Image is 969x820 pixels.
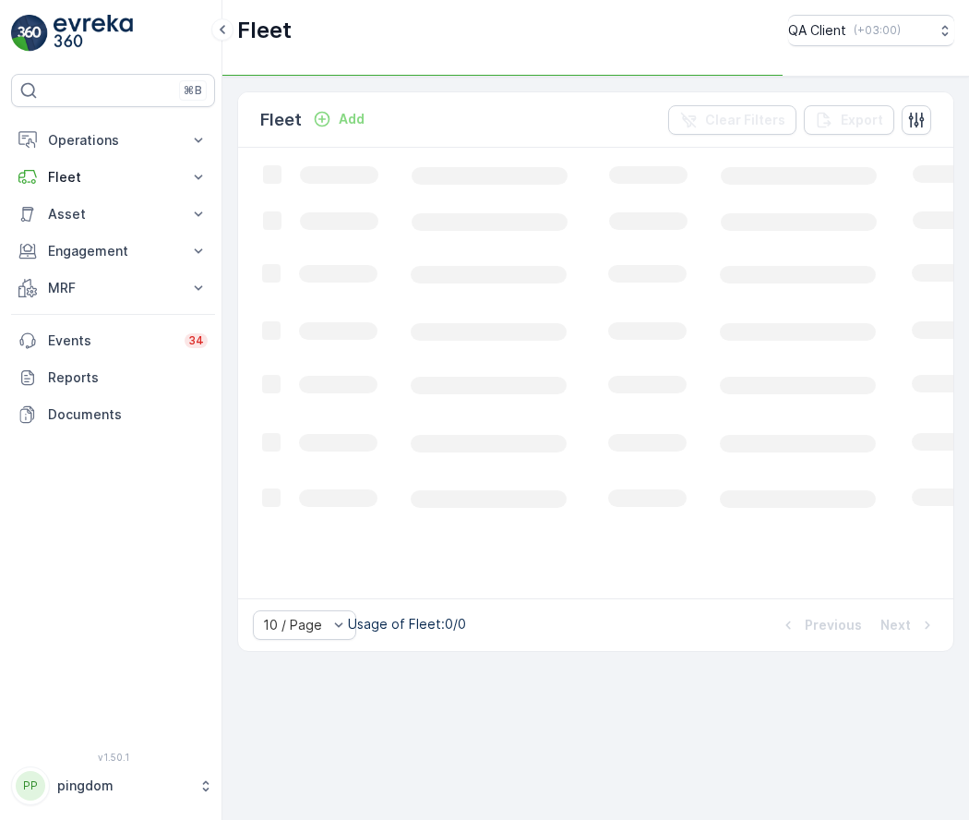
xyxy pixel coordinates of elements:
[48,368,208,387] p: Reports
[11,270,215,307] button: MRF
[48,242,178,260] p: Engagement
[11,196,215,233] button: Asset
[11,122,215,159] button: Operations
[841,111,883,129] p: Export
[11,322,215,359] a: Events34
[305,108,372,130] button: Add
[11,15,48,52] img: logo
[854,23,901,38] p: ( +03:00 )
[260,107,302,133] p: Fleet
[11,359,215,396] a: Reports
[705,111,785,129] p: Clear Filters
[788,21,846,40] p: QA Client
[339,110,365,128] p: Add
[48,205,178,223] p: Asset
[48,405,208,424] p: Documents
[777,614,864,636] button: Previous
[11,159,215,196] button: Fleet
[237,16,292,45] p: Fleet
[48,279,178,297] p: MRF
[48,131,178,150] p: Operations
[788,15,954,46] button: QA Client(+03:00)
[54,15,133,52] img: logo_light-DOdMpM7g.png
[880,616,911,634] p: Next
[11,766,215,805] button: PPpingdom
[805,616,862,634] p: Previous
[57,777,189,795] p: pingdom
[48,168,178,187] p: Fleet
[48,332,173,350] p: Events
[668,105,796,135] button: Clear Filters
[11,233,215,270] button: Engagement
[348,615,466,633] p: Usage of Fleet : 0/0
[11,752,215,763] span: v 1.50.1
[11,396,215,433] a: Documents
[804,105,894,135] button: Export
[188,333,204,348] p: 34
[16,771,45,801] div: PP
[879,614,939,636] button: Next
[184,83,202,98] p: ⌘B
